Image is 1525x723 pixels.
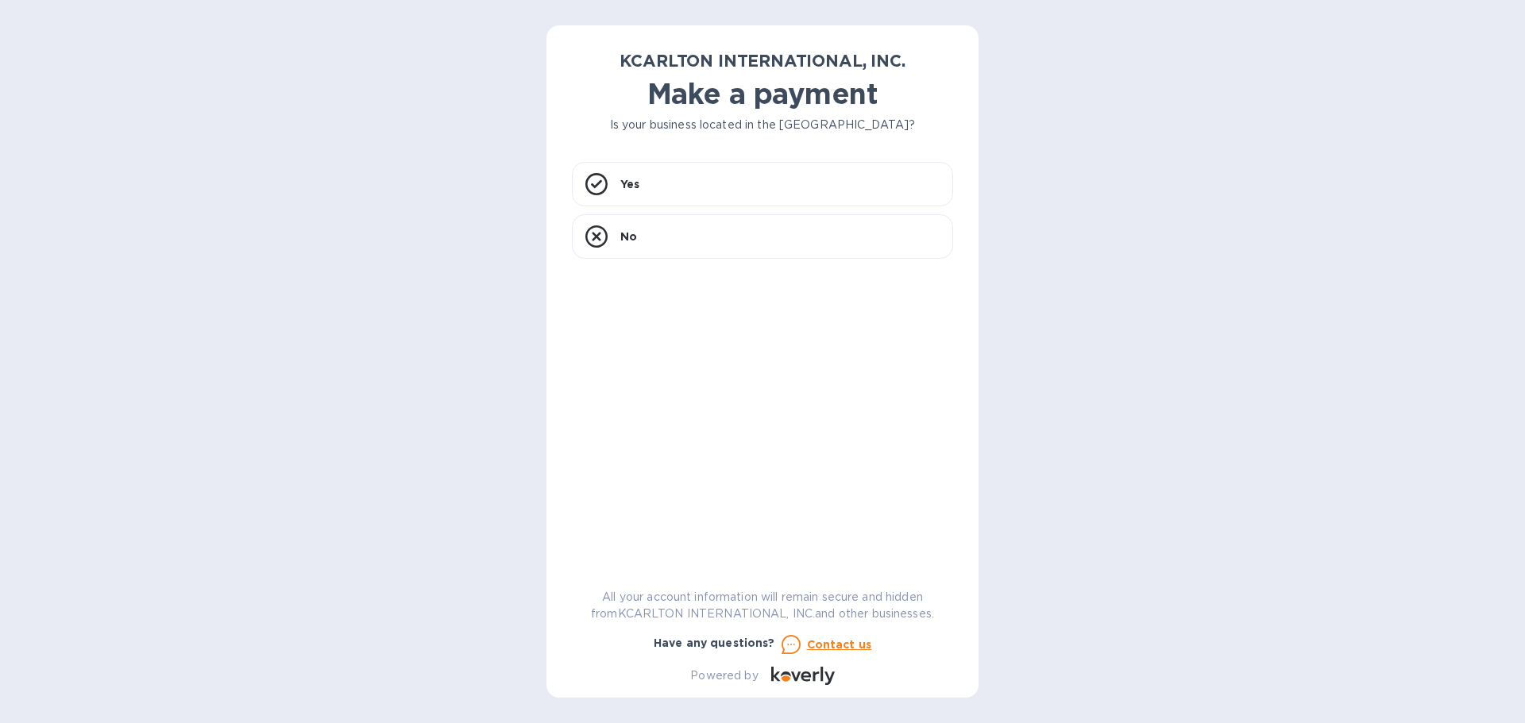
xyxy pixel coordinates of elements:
u: Contact us [807,638,872,651]
b: KCARLTON INTERNATIONAL, INC. [620,51,905,71]
p: Powered by [690,667,758,684]
h1: Make a payment [572,77,953,110]
b: Have any questions? [654,636,775,649]
p: No [620,229,637,244]
p: Is your business located in the [GEOGRAPHIC_DATA]? [572,117,953,133]
p: All your account information will remain secure and hidden from KCARLTON INTERNATIONAL, INC. and ... [572,589,953,622]
p: Yes [620,176,639,192]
